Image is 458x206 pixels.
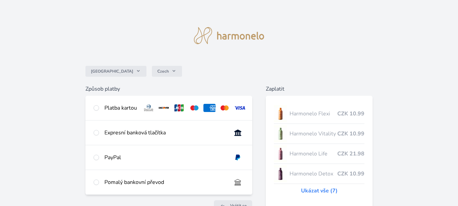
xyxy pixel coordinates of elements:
a: Ukázat vše (7) [301,187,338,195]
img: onlineBanking_CZ.svg [232,129,244,137]
span: CZK 10.99 [337,170,364,178]
div: PayPal [104,153,226,162]
img: amex.svg [203,104,216,112]
div: Platba kartou [104,104,137,112]
img: CLEAN_VITALITY_se_stinem_x-lo.jpg [274,125,287,142]
button: Czech [152,66,182,77]
span: Harmonelo Life [290,150,337,158]
img: discover.svg [158,104,170,112]
div: Expresní banková tlačítka [104,129,226,137]
span: [GEOGRAPHIC_DATA] [91,69,133,74]
span: CZK 10.99 [337,130,364,138]
img: visa.svg [234,104,246,112]
img: CLEAN_LIFE_se_stinem_x-lo.jpg [274,145,287,162]
img: paypal.svg [232,153,244,162]
span: Harmonelo Detox [290,170,337,178]
h6: Zaplatit [266,85,373,93]
img: mc.svg [218,104,231,112]
span: CZK 21.98 [337,150,364,158]
img: logo.svg [194,27,264,44]
img: DETOX_se_stinem_x-lo.jpg [274,165,287,182]
img: bankTransfer_IBAN.svg [232,178,244,186]
button: [GEOGRAPHIC_DATA] [85,66,146,77]
img: CLEAN_FLEXI_se_stinem_x-hi_(1)-lo.jpg [274,105,287,122]
img: diners.svg [142,104,155,112]
span: CZK 10.99 [337,110,364,118]
img: jcb.svg [173,104,185,112]
h6: Způsob platby [85,85,252,93]
span: Harmonelo Vitality [290,130,337,138]
div: Pomalý bankovní převod [104,178,226,186]
img: maestro.svg [188,104,201,112]
span: Czech [157,69,169,74]
span: Harmonelo Flexi [290,110,337,118]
